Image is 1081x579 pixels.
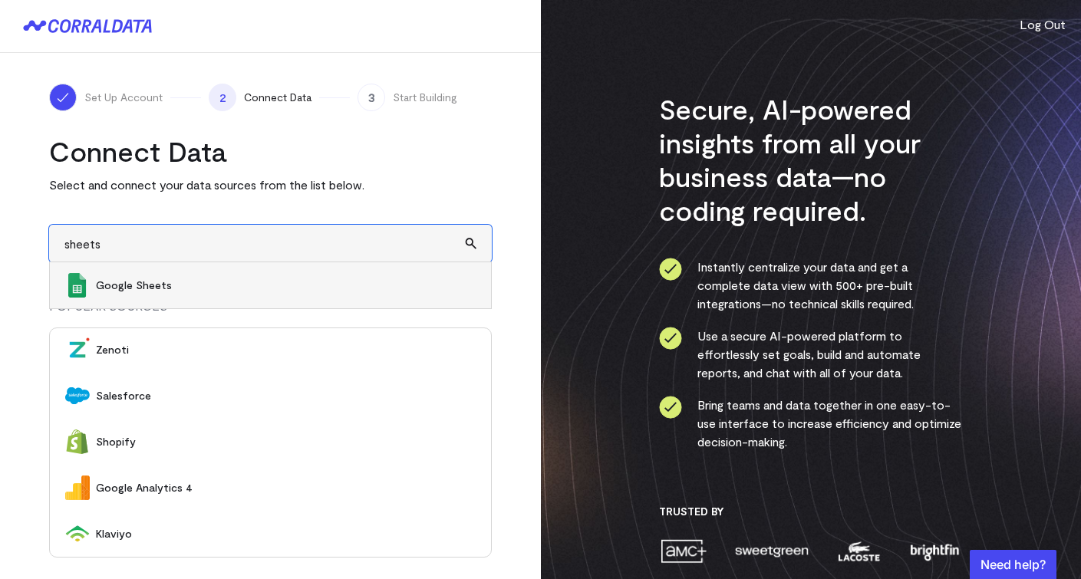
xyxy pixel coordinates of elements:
[836,538,882,564] img: lacoste-7a6b0538.png
[96,480,476,495] span: Google Analytics 4
[65,429,90,454] img: Shopify
[1020,15,1066,34] button: Log Out
[96,342,476,357] span: Zenoti
[659,505,962,518] h3: Trusted By
[65,337,90,362] img: Zenoti
[65,475,90,500] img: Google Analytics 4
[209,84,236,111] span: 2
[49,134,492,168] h2: Connect Data
[659,258,682,281] img: ico-check-circle-4b19435c.svg
[96,278,476,293] span: Google Sheets
[96,526,476,541] span: Klaviyo
[659,327,962,382] li: Use a secure AI-powered platform to effortlessly set goals, build and automate reports, and chat ...
[393,90,457,105] span: Start Building
[659,538,708,564] img: amc-0b11a8f1.png
[65,521,90,546] img: Klaviyo
[49,225,492,262] input: Search and add data sources
[907,538,962,564] img: brightfin-a251e171.png
[244,90,311,105] span: Connect Data
[55,90,71,105] img: ico-check-white-5ff98cb1.svg
[659,258,962,313] li: Instantly centralize your data and get a complete data view with 500+ pre-built integrations—no t...
[659,327,682,350] img: ico-check-circle-4b19435c.svg
[659,396,682,419] img: ico-check-circle-4b19435c.svg
[96,434,476,449] span: Shopify
[96,388,476,403] span: Salesforce
[49,297,492,327] div: POPULAR SOURCES
[65,273,90,298] img: Google Sheets
[733,538,810,564] img: sweetgreen-1d1fb32c.png
[358,84,385,111] span: 3
[659,396,962,451] li: Bring teams and data together in one easy-to-use interface to increase efficiency and optimize de...
[84,90,163,105] span: Set Up Account
[65,383,90,408] img: Salesforce
[49,176,492,194] p: Select and connect your data sources from the list below.
[659,92,962,227] h3: Secure, AI-powered insights from all your business data—no coding required.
